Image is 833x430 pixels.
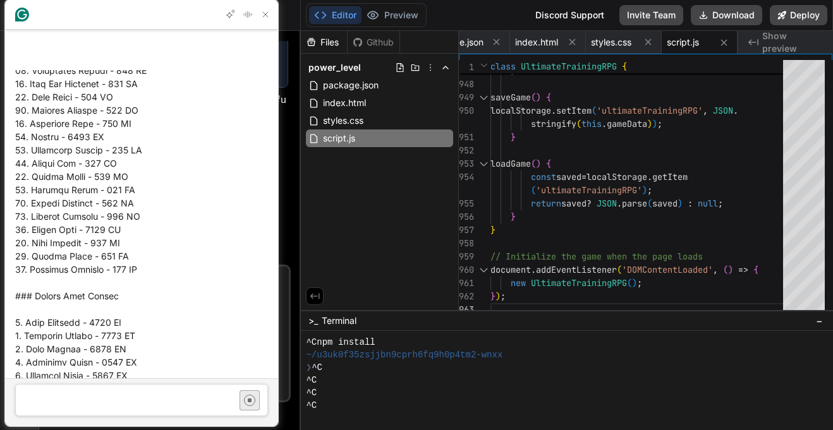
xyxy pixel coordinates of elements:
span: Show preview [762,30,823,55]
span: . [531,264,536,275]
span: ( [647,198,652,209]
span: . [602,118,607,129]
span: ^Cnpm install [306,336,375,349]
span: styles.css [591,36,631,49]
span: UltimateTrainingRPG [521,61,617,72]
div: Discord Support [528,5,612,25]
div: 961 [459,277,474,290]
span: return [531,198,561,209]
div: 952 [459,144,474,157]
span: script.js [322,131,356,146]
div: 957 [459,224,474,237]
span: ; [501,290,506,302]
span: ^C [312,361,322,374]
span: = [581,171,587,182]
span: ) [652,118,657,129]
span: localStorage [587,171,647,182]
div: 948 [459,78,474,91]
div: 949 [459,91,474,104]
span: parse [622,198,647,209]
div: 950 [459,104,474,117]
span: addEventListener [536,264,617,275]
span: 'ultimateTrainingRPG' [536,184,642,196]
span: ; [718,198,723,209]
span: localStorage [490,105,551,116]
span: ^C [306,386,317,399]
span: Terminal [322,314,356,327]
span: ❯ [306,361,312,374]
span: { [546,92,551,103]
span: ) [496,290,501,302]
span: { [753,264,758,275]
div: Click to collapse the range. [475,263,492,277]
span: loadGame [490,158,531,169]
div: Click to collapse the range. [475,157,492,170]
span: ) [728,264,733,275]
span: index.html [515,36,558,49]
span: document [490,264,531,275]
span: ) [536,92,541,103]
button: Invite Team [619,5,683,25]
span: stringify [531,118,576,129]
div: 956 [459,210,474,224]
span: ( [592,105,597,116]
span: ; [647,184,652,196]
span: ~/u3uk0f35zsjjbn9cprh6fq9h0p4tm2-wnxx [306,349,502,361]
div: Files [301,36,347,49]
div: 962 [459,290,474,303]
span: ( [531,158,536,169]
span: ) [632,277,637,289]
button: Preview [362,6,423,24]
span: ( [531,184,536,196]
span: ( [576,118,581,129]
div: 951 [459,131,474,144]
span: getItem [652,171,688,182]
div: 953 [459,157,474,170]
span: , [703,105,708,116]
span: styles.css [322,113,365,128]
span: JSON [713,105,733,116]
span: ( [531,92,536,103]
span: ? [587,198,592,209]
span: null [698,198,718,209]
span: // Initialize the game when the page loads [490,251,703,262]
span: ) [642,184,647,196]
button: Download [691,5,762,25]
span: ) [678,198,683,209]
span: 'ultimateTrainingRPG' [597,105,703,116]
span: . [617,198,622,209]
span: 'DOMContentLoaded' [622,264,713,275]
span: ; [657,118,662,129]
span: >_ [308,314,318,327]
span: new [511,277,526,289]
span: ( [627,277,632,289]
span: saved [561,198,587,209]
div: Github [348,36,399,49]
div: 963 [459,303,474,316]
span: const [531,171,556,182]
span: . [733,105,738,116]
span: saveGame [490,92,531,103]
span: saved [556,171,581,182]
span: ( [617,264,622,275]
span: ) [647,118,652,129]
span: ^C [306,374,317,386]
div: 959 [459,250,474,263]
span: . [551,105,556,116]
span: index.html [322,95,367,110]
span: { [546,158,551,169]
span: ^C [306,399,317,412]
span: saved [652,198,678,209]
span: package.json [322,78,380,93]
button: − [813,311,825,331]
div: 960 [459,263,474,277]
span: } [490,224,496,236]
span: . [647,171,652,182]
span: gameData [607,118,647,129]
button: Deploy [770,5,827,25]
span: 1 [459,61,474,74]
span: ( [723,264,728,275]
span: UltimateTrainingRPG [531,277,627,289]
span: } [511,131,516,143]
span: , [713,264,718,275]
